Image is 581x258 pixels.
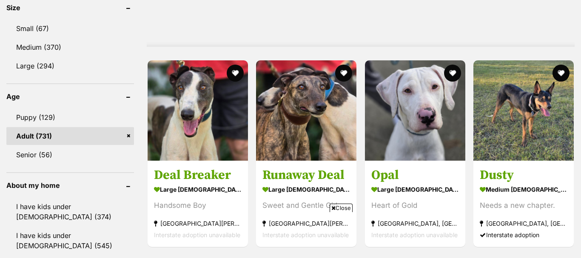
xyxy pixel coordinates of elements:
button: favourite [227,65,244,82]
a: Puppy (129) [6,108,134,126]
strong: medium [DEMOGRAPHIC_DATA] Dog [480,183,567,196]
a: I have kids under [DEMOGRAPHIC_DATA] (374) [6,198,134,226]
iframe: Advertisement [136,215,445,254]
img: Deal Breaker - Greyhound Dog [148,60,248,161]
a: Small (67) [6,20,134,37]
img: Opal - Great Dane Dog [365,60,465,161]
h3: Dusty [480,167,567,183]
div: Sweet and Gentle Girl [262,200,350,211]
h3: Deal Breaker [154,167,242,183]
div: Heart of Gold [371,200,459,211]
div: Needs a new chapter. [480,200,567,211]
strong: [GEOGRAPHIC_DATA], [GEOGRAPHIC_DATA] [480,218,567,229]
header: Size [6,4,134,11]
img: Runaway Deal - Greyhound Dog [256,60,356,161]
a: Runaway Deal large [DEMOGRAPHIC_DATA] Dog Sweet and Gentle Girl [GEOGRAPHIC_DATA][PERSON_NAME][GE... [256,161,356,247]
button: favourite [553,65,570,82]
strong: large [DEMOGRAPHIC_DATA] Dog [154,183,242,196]
button: favourite [336,65,353,82]
img: Dusty - Australian Kelpie Dog [473,60,574,161]
span: Close [330,204,353,212]
a: Deal Breaker large [DEMOGRAPHIC_DATA] Dog Handsome Boy [GEOGRAPHIC_DATA][PERSON_NAME][GEOGRAPHIC_... [148,161,248,247]
a: Senior (56) [6,146,134,164]
strong: [GEOGRAPHIC_DATA], [GEOGRAPHIC_DATA] [371,218,459,229]
strong: large [DEMOGRAPHIC_DATA] Dog [371,183,459,196]
div: Handsome Boy [154,200,242,211]
a: Medium (370) [6,38,134,56]
a: I have kids under [DEMOGRAPHIC_DATA] (545) [6,227,134,255]
header: Age [6,93,134,100]
a: Large (294) [6,57,134,75]
span: Interstate adoption unavailable [371,231,458,238]
a: Opal large [DEMOGRAPHIC_DATA] Dog Heart of Gold [GEOGRAPHIC_DATA], [GEOGRAPHIC_DATA] Interstate a... [365,161,465,247]
header: About my home [6,181,134,189]
a: Dusty medium [DEMOGRAPHIC_DATA] Dog Needs a new chapter. [GEOGRAPHIC_DATA], [GEOGRAPHIC_DATA] Int... [473,161,574,247]
button: favourite [444,65,461,82]
h3: Opal [371,167,459,183]
h3: Runaway Deal [262,167,350,183]
a: Adult (731) [6,127,134,145]
div: Interstate adoption [480,229,567,241]
strong: large [DEMOGRAPHIC_DATA] Dog [262,183,350,196]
